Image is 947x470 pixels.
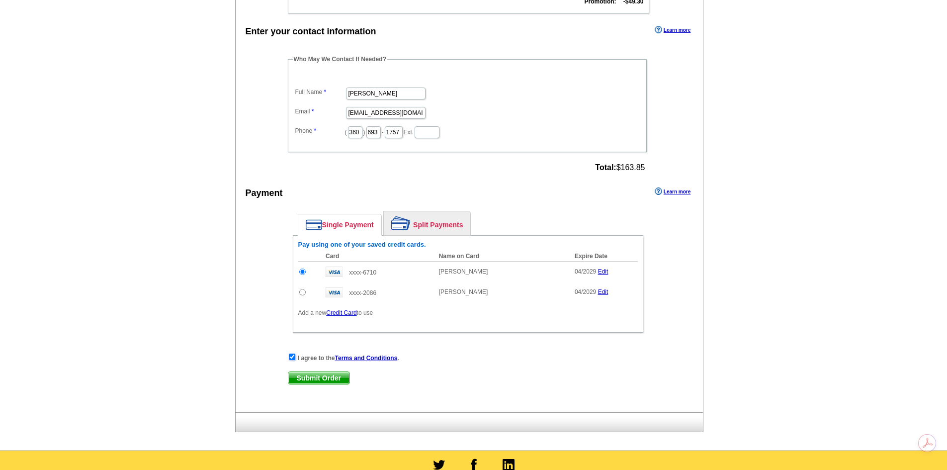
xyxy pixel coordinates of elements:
a: Edit [598,268,608,275]
a: Credit Card [326,309,356,316]
strong: Total: [595,163,616,172]
iframe: LiveChat chat widget [748,239,947,470]
strong: I agree to the . [298,355,399,362]
a: Edit [598,288,608,295]
div: Payment [246,187,283,200]
dd: ( ) - Ext. [293,124,642,139]
label: Full Name [295,88,345,96]
legend: Who May We Contact If Needed? [293,55,387,64]
p: Add a new to use [298,308,638,317]
label: Email [295,107,345,116]
div: Enter your contact information [246,25,376,38]
label: Phone [295,126,345,135]
img: single-payment.png [306,219,322,230]
a: Learn more [655,188,690,195]
span: xxxx-2086 [349,289,376,296]
img: visa.gif [326,287,343,297]
img: visa.gif [326,267,343,277]
a: Terms and Conditions [335,355,398,362]
th: Card [321,251,434,262]
span: 04/2029 [575,268,596,275]
a: Single Payment [298,214,381,235]
th: Expire Date [570,251,638,262]
span: 04/2029 [575,288,596,295]
a: Split Payments [384,211,470,235]
span: xxxx-6710 [349,269,376,276]
h6: Pay using one of your saved credit cards. [298,241,638,249]
a: Learn more [655,26,690,34]
th: Name on Card [434,251,570,262]
span: Submit Order [288,372,349,384]
span: $163.85 [595,163,645,172]
span: [PERSON_NAME] [439,268,488,275]
span: [PERSON_NAME] [439,288,488,295]
img: split-payment.png [391,216,411,230]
